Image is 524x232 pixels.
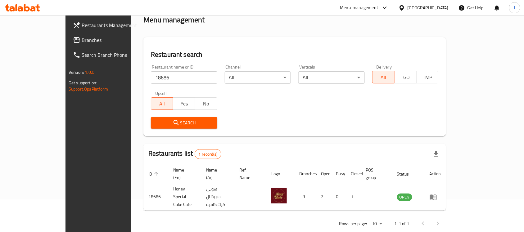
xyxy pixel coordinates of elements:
td: 1 [346,183,361,211]
button: Yes [173,97,195,110]
span: Branches [82,36,148,44]
span: All [154,99,171,108]
td: 2 [316,183,331,211]
th: Open [316,164,331,183]
span: Status [397,170,417,178]
div: Rows per page: [370,219,385,229]
table: enhanced table [143,164,446,211]
h2: Restaurants list [148,149,221,159]
a: Search Branch Phone [68,47,153,62]
span: l [514,4,515,11]
span: Get support on: [69,79,97,87]
div: Export file [429,147,444,162]
th: Busy [331,164,346,183]
button: Search [151,117,217,129]
span: 1.0.0 [85,68,94,76]
h2: Restaurant search [151,50,439,59]
td: 3 [294,183,316,211]
div: [GEOGRAPHIC_DATA] [408,4,449,11]
a: Restaurants Management [68,18,153,33]
div: Total records count [195,149,222,159]
p: Rows per page: [339,220,367,228]
span: Ref. Name [239,166,259,181]
span: Search Branch Phone [82,51,148,59]
span: Yes [176,99,193,108]
a: Support.OpsPlatform [69,85,108,93]
button: No [195,97,217,110]
span: Name (En) [173,166,194,181]
button: All [372,71,395,83]
span: Restaurants Management [82,21,148,29]
td: 18686 [143,183,168,211]
label: Delivery [377,65,392,69]
span: Version: [69,68,84,76]
th: Logo [266,164,294,183]
span: OPEN [397,194,412,201]
a: Branches [68,33,153,47]
p: 1-1 of 1 [395,220,409,228]
img: Honey Special Cake Cafe [271,188,287,203]
input: Search for restaurant name or ID.. [151,71,217,84]
div: All [225,71,291,84]
div: Menu [430,193,441,201]
h2: Menu management [143,15,205,25]
span: ID [148,170,160,178]
th: Closed [346,164,361,183]
td: Honey Special Cake Cafe [168,183,201,211]
td: هوني سبيشال كيك كافيه [201,183,235,211]
button: TMP [416,71,439,83]
span: All [375,73,392,82]
label: Upsell [155,91,167,96]
span: POS group [366,166,385,181]
span: Search [156,119,212,127]
span: No [198,99,215,108]
span: TMP [419,73,436,82]
button: All [151,97,173,110]
div: Menu-management [340,4,378,11]
th: Branches [294,164,316,183]
td: 0 [331,183,346,211]
div: All [298,71,365,84]
span: TGO [397,73,414,82]
span: Name (Ar) [206,166,227,181]
button: TGO [394,71,417,83]
span: 1 record(s) [195,151,221,157]
th: Action [425,164,446,183]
